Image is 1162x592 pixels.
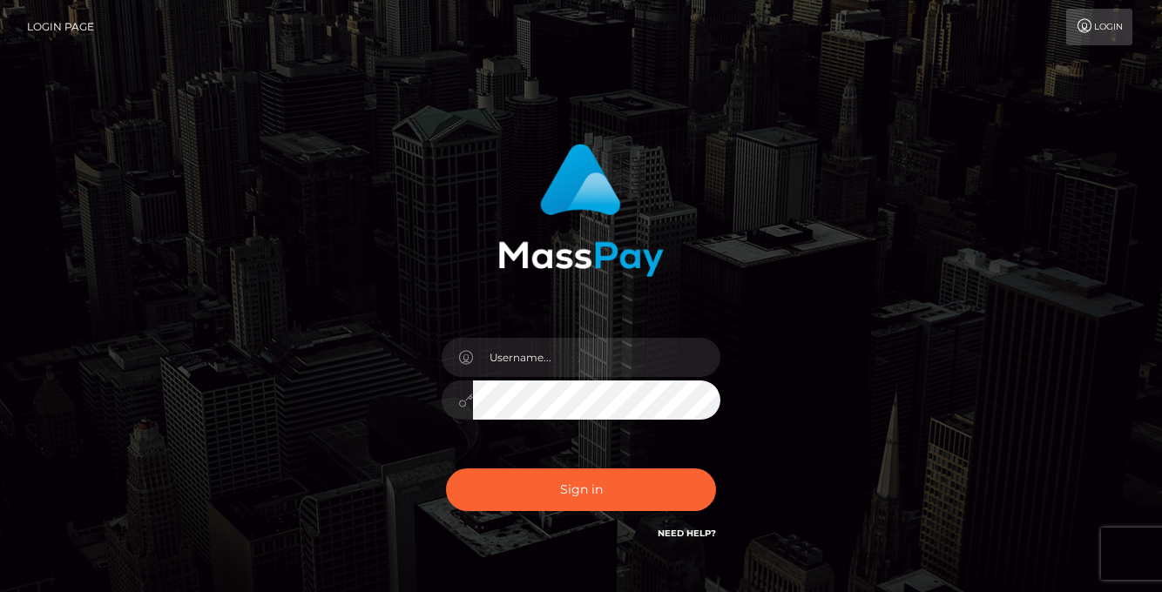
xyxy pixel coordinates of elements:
[473,338,720,377] input: Username...
[27,9,94,45] a: Login Page
[446,468,716,511] button: Sign in
[658,528,716,539] a: Need Help?
[1066,9,1132,45] a: Login
[498,144,664,277] img: MassPay Login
